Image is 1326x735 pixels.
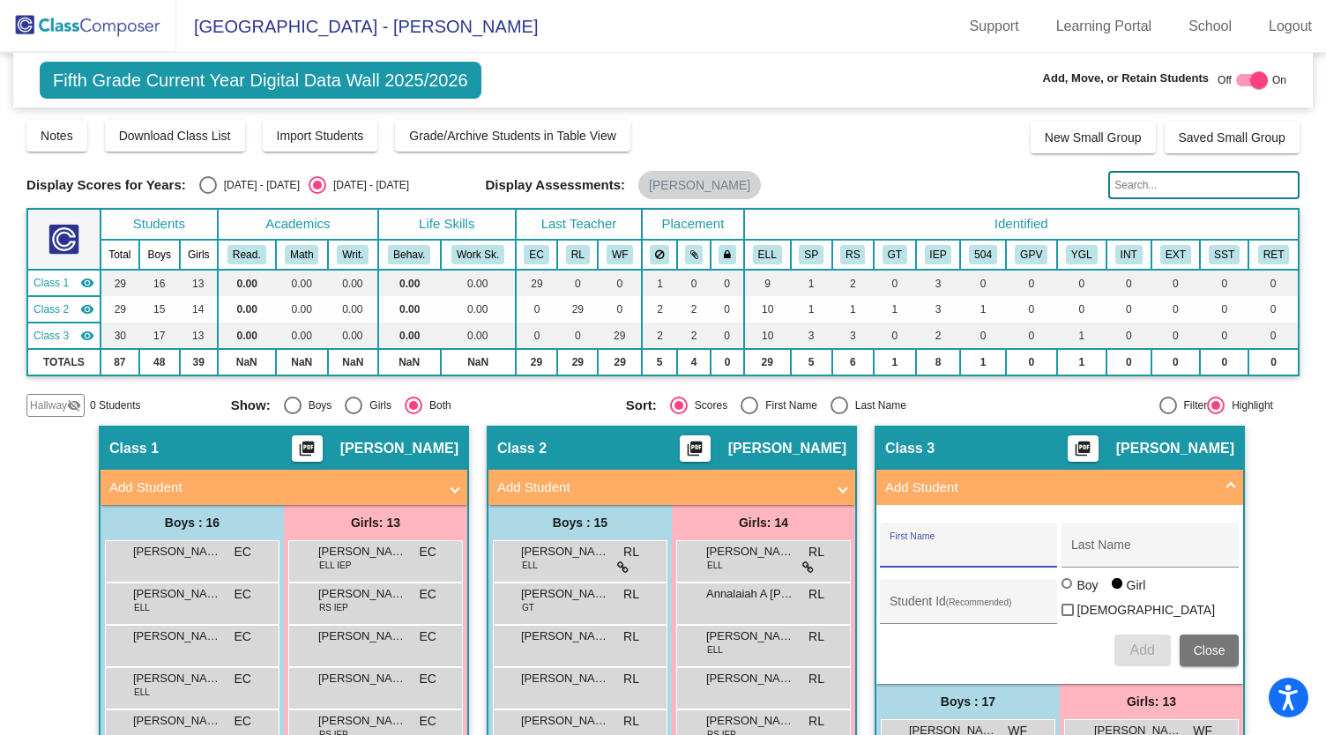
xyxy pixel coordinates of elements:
[276,296,328,323] td: 0.00
[218,349,276,375] td: NaN
[318,712,406,730] span: [PERSON_NAME]
[119,129,231,143] span: Download Class List
[180,270,218,296] td: 13
[109,440,159,457] span: Class 1
[318,543,406,561] span: [PERSON_NAME]
[139,323,180,349] td: 17
[883,245,907,264] button: GT
[1060,684,1243,719] div: Girls: 13
[26,120,87,152] button: Notes
[235,670,251,688] span: EC
[744,209,1299,240] th: Identified
[1015,245,1047,264] button: GPV
[1106,270,1151,296] td: 0
[557,240,598,270] th: Rachel Larriva
[557,323,598,349] td: 0
[378,296,441,323] td: 0.00
[808,585,824,604] span: RL
[598,270,642,296] td: 0
[557,296,598,323] td: 29
[451,245,504,264] button: Work Sk.
[1106,296,1151,323] td: 0
[1165,122,1300,153] button: Saved Small Group
[808,670,824,688] span: RL
[916,349,961,375] td: 8
[101,270,139,296] td: 29
[328,270,378,296] td: 0.00
[80,329,94,343] mat-icon: visibility
[677,323,711,349] td: 2
[101,209,218,240] th: Students
[874,296,916,323] td: 1
[876,684,1060,719] div: Boys : 17
[105,120,245,152] button: Download Class List
[318,585,406,603] span: [PERSON_NAME]
[1076,576,1098,594] div: Boy
[67,398,81,412] mat-icon: visibility_off
[960,270,1006,296] td: 0
[133,670,221,687] span: [PERSON_NAME]
[744,296,791,323] td: 10
[133,627,221,645] span: [PERSON_NAME]
[422,397,451,413] div: Both
[1272,72,1286,88] span: On
[276,349,328,375] td: NaN
[1209,245,1240,264] button: SST
[420,670,436,688] span: EC
[488,470,855,505] mat-expansion-panel-header: Add Student
[1071,545,1230,559] input: Last Name
[34,275,69,291] span: Class 1
[1031,122,1156,153] button: New Small Group
[808,627,824,646] span: RL
[516,296,558,323] td: 0
[134,601,150,614] span: ELL
[832,270,875,296] td: 2
[1151,240,1200,270] th: Extrovert
[409,129,616,143] span: Grade/Archive Students in Table View
[235,627,251,646] span: EC
[706,543,794,561] span: [PERSON_NAME]
[744,240,791,270] th: English Language Learner
[1045,130,1142,145] span: New Small Group
[276,323,328,349] td: 0.00
[27,270,101,296] td: Elizabeth Cooper - No Class Name
[1116,440,1234,457] span: [PERSON_NAME]
[218,323,276,349] td: 0.00
[133,585,221,603] span: [PERSON_NAME]
[874,323,916,349] td: 0
[1200,323,1248,349] td: 0
[1108,171,1300,199] input: Search...
[623,670,639,688] span: RL
[1177,397,1208,413] div: Filter
[566,245,590,264] button: RL
[362,397,391,413] div: Girls
[522,601,534,614] span: GT
[90,397,140,413] span: 0 Students
[1042,12,1166,41] a: Learning Portal
[706,627,794,645] span: [PERSON_NAME]
[1248,270,1298,296] td: 0
[642,296,677,323] td: 2
[378,209,516,240] th: Life Skills
[598,349,642,375] td: 29
[180,323,218,349] td: 13
[30,397,67,413] span: Hallway
[521,543,609,561] span: [PERSON_NAME]
[199,176,409,194] mat-radio-group: Select an option
[218,270,276,296] td: 0.00
[791,270,832,296] td: 1
[916,270,961,296] td: 3
[378,270,441,296] td: 0.00
[27,296,101,323] td: Rachel Larriva - No Class Name
[328,323,378,349] td: 0.00
[598,296,642,323] td: 0
[180,296,218,323] td: 14
[876,470,1243,505] mat-expansion-panel-header: Add Student
[677,270,711,296] td: 0
[217,177,300,193] div: [DATE] - [DATE]
[263,120,378,152] button: Import Students
[598,240,642,270] th: Wendy Ferguson
[642,240,677,270] th: Keep away students
[218,296,276,323] td: 0.00
[925,245,952,264] button: IEP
